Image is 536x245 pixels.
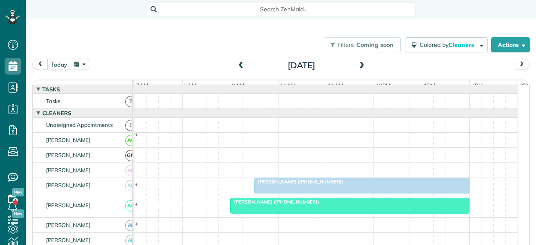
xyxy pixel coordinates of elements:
[125,200,137,211] span: AC
[44,152,93,158] span: [PERSON_NAME]
[125,135,137,146] span: AC
[125,120,137,131] span: !
[338,41,355,49] span: Filters:
[44,167,93,173] span: [PERSON_NAME]
[470,82,484,89] span: 2pm
[405,37,488,52] button: Colored byCleaners
[47,59,71,70] button: today
[125,150,137,161] span: GM
[278,82,297,89] span: 10am
[44,202,93,209] span: [PERSON_NAME]
[44,137,93,143] span: [PERSON_NAME]
[125,96,137,107] span: T
[44,98,62,104] span: Tasks
[422,82,437,89] span: 1pm
[183,82,198,89] span: 8am
[230,82,246,89] span: 9am
[249,61,354,70] h2: [DATE]
[125,180,137,191] span: AB
[32,59,48,70] button: prev
[518,82,533,89] span: 3pm
[44,182,93,188] span: [PERSON_NAME]
[420,41,477,49] span: Colored by
[491,37,530,52] button: Actions
[326,82,345,89] span: 11am
[230,199,320,205] span: [PERSON_NAME] ([PHONE_NUMBER])
[44,222,93,228] span: [PERSON_NAME]
[41,110,73,116] span: Cleaners
[448,41,475,49] span: Cleaners
[12,188,24,196] span: New
[44,121,114,128] span: Unassigned Appointments
[508,217,528,237] iframe: Intercom live chat
[44,237,93,243] span: [PERSON_NAME]
[374,82,392,89] span: 12pm
[125,220,137,231] span: AF
[356,41,394,49] span: Coming soon
[134,82,150,89] span: 7am
[254,179,343,185] span: [PERSON_NAME] ([PHONE_NUMBER])
[125,165,137,176] span: AB
[41,86,62,93] span: Tasks
[514,59,530,70] button: next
